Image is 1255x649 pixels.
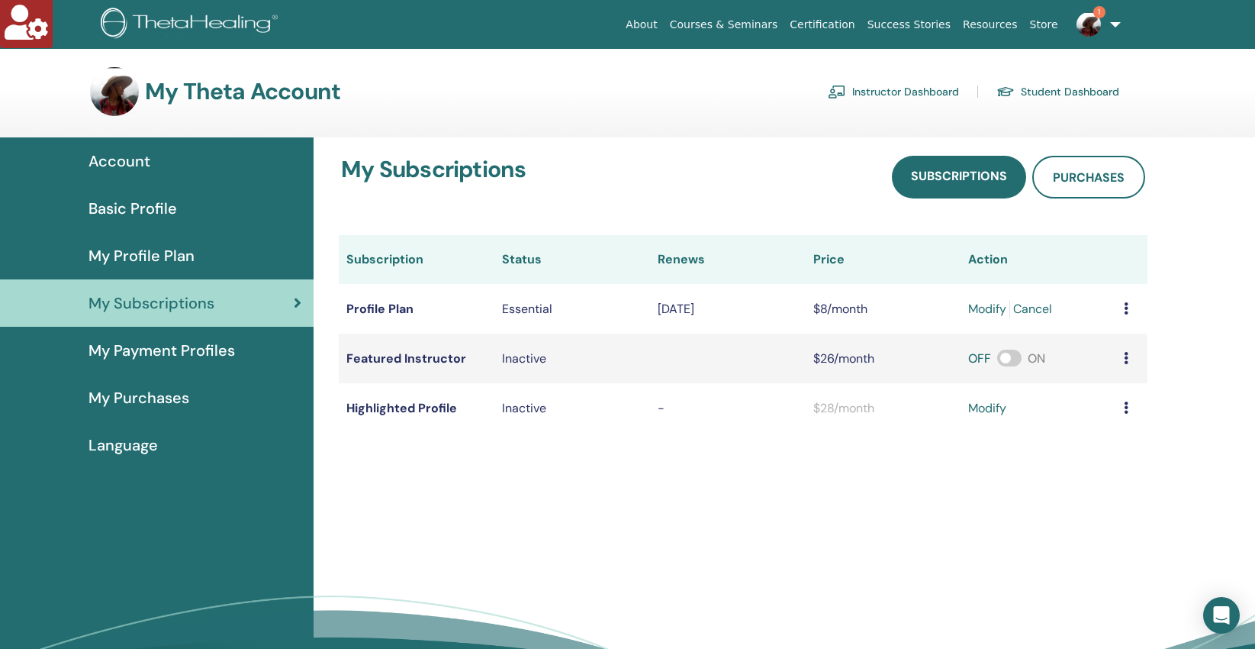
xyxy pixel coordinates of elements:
[1024,11,1064,39] a: Store
[1203,597,1240,634] div: Open Intercom Messenger
[658,301,694,317] span: [DATE]
[784,11,861,39] a: Certification
[968,399,1006,418] a: modify
[806,235,961,284] th: Price
[1093,6,1105,18] span: 1
[996,86,1015,98] img: graduation-cap.svg
[650,235,806,284] th: Renews
[968,300,1006,318] a: modify
[341,156,526,192] h3: My Subscriptions
[1053,170,1125,186] span: Purchases
[88,434,158,457] span: Language
[339,383,494,433] td: Highlighted Profile
[502,350,642,368] div: Inactive
[502,399,642,418] p: Inactive
[494,235,650,284] th: Status
[1076,12,1101,37] img: default.jpg
[88,292,214,315] span: My Subscriptions
[961,235,1116,284] th: Action
[957,11,1024,39] a: Resources
[1032,156,1145,199] a: Purchases
[88,197,177,220] span: Basic Profile
[996,79,1119,104] a: Student Dashboard
[619,11,663,39] a: About
[664,11,784,39] a: Courses & Seminars
[658,400,665,416] span: -
[339,284,494,334] td: Profile Plan
[101,8,283,42] img: logo.png
[861,11,957,39] a: Success Stories
[828,79,959,104] a: Instructor Dashboard
[911,168,1007,184] span: Subscriptions
[813,301,867,317] span: $8/month
[339,235,494,284] th: Subscription
[892,156,1026,199] a: Subscriptions
[968,350,991,366] span: OFF
[813,400,874,416] span: $28/month
[88,339,235,362] span: My Payment Profiles
[88,150,150,173] span: Account
[339,334,494,383] td: Featured Instructor
[88,386,189,409] span: My Purchases
[88,244,195,267] span: My Profile Plan
[145,78,340,105] h3: My Theta Account
[828,85,846,98] img: chalkboard-teacher.svg
[90,67,139,116] img: default.jpg
[1028,350,1045,366] span: ON
[1013,300,1052,318] a: Cancel
[813,350,874,366] span: $26/month
[502,300,642,318] div: Essential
